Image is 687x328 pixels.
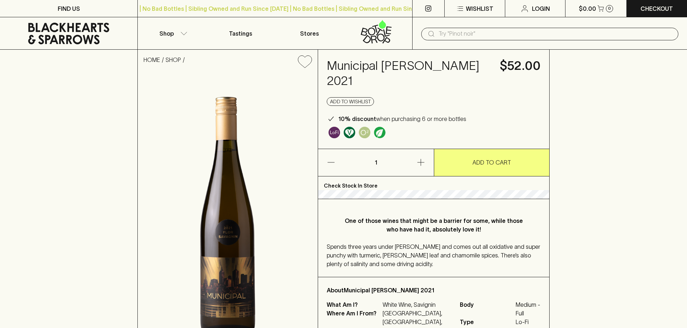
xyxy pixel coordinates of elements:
p: 1 [367,149,384,176]
button: Add to wishlist [295,53,315,71]
span: Spends three years under [PERSON_NAME] and comes out all oxidative and super punchy with turmeric... [327,243,540,267]
p: White Wine, Savignin [383,300,451,309]
p: About Municipal [PERSON_NAME] 2021 [327,286,541,295]
p: FIND US [58,4,80,13]
a: Organic [372,125,387,140]
a: Controlled exposure to oxygen, adding complexity and sometimes developed characteristics. [357,125,372,140]
p: ADD TO CART [472,158,511,167]
a: Made without the use of any animal products. [342,125,357,140]
a: SHOP [166,57,181,63]
button: Add to wishlist [327,97,374,106]
b: 10% discount [338,116,376,122]
p: Stores [300,29,319,38]
span: Body [460,300,514,318]
p: Tastings [229,29,252,38]
p: 0 [608,6,611,10]
img: Oxidative [359,127,370,138]
img: Vegan [344,127,355,138]
p: Wishlist [466,4,493,13]
span: Type [460,318,514,326]
span: Medium - Full [516,300,541,318]
p: What Am I? [327,300,381,309]
p: One of those wines that might be a barrier for some, while those who have had it, absolutely love... [341,216,526,234]
a: Stores [275,17,344,49]
p: Checkout [640,4,673,13]
input: Try "Pinot noir" [439,28,673,40]
img: Organic [374,127,386,138]
button: Shop [138,17,206,49]
p: $0.00 [579,4,596,13]
a: HOME [144,57,160,63]
p: Shop [159,29,174,38]
a: Tastings [206,17,275,49]
button: ADD TO CART [434,149,550,176]
p: when purchasing 6 or more bottles [338,114,466,123]
img: Lo-Fi [329,127,340,138]
a: Some may call it natural, others minimum intervention, either way, it’s hands off & maybe even a ... [327,125,342,140]
h4: $52.00 [500,58,541,73]
p: Check Stock In Store [318,176,549,190]
h4: Municipal [PERSON_NAME] 2021 [327,58,491,89]
span: Lo-Fi [516,318,541,326]
p: Login [532,4,550,13]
